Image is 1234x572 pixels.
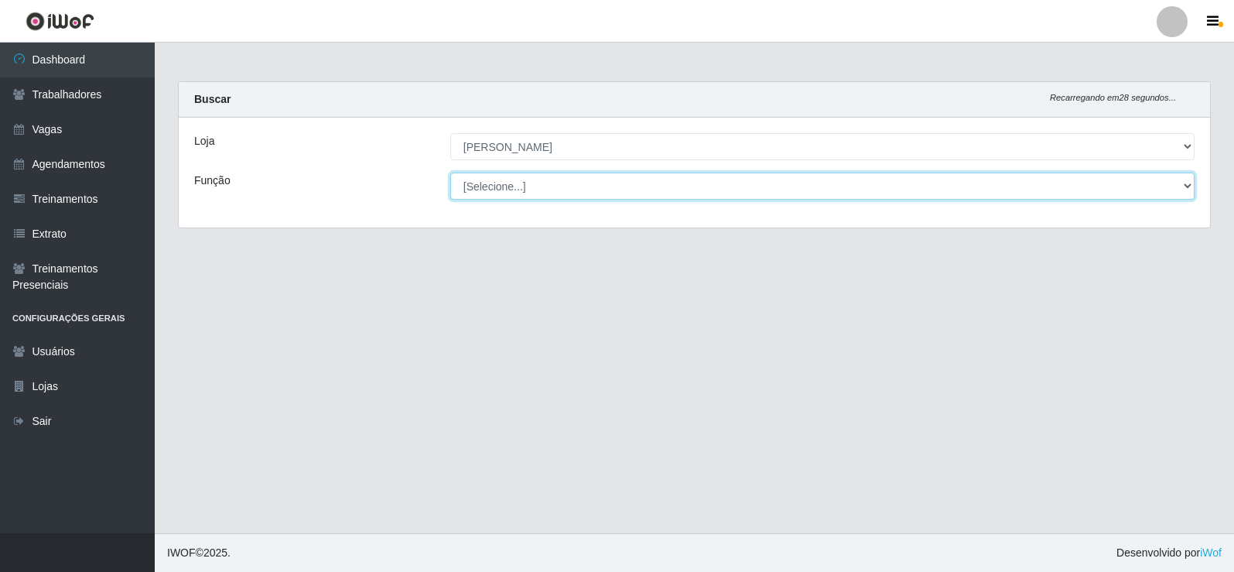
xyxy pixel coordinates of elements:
[1116,545,1222,561] span: Desenvolvido por
[194,173,231,189] label: Função
[1050,93,1176,102] i: Recarregando em 28 segundos...
[167,545,231,561] span: © 2025 .
[194,133,214,149] label: Loja
[194,93,231,105] strong: Buscar
[167,546,196,559] span: IWOF
[1200,546,1222,559] a: iWof
[26,12,94,31] img: CoreUI Logo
